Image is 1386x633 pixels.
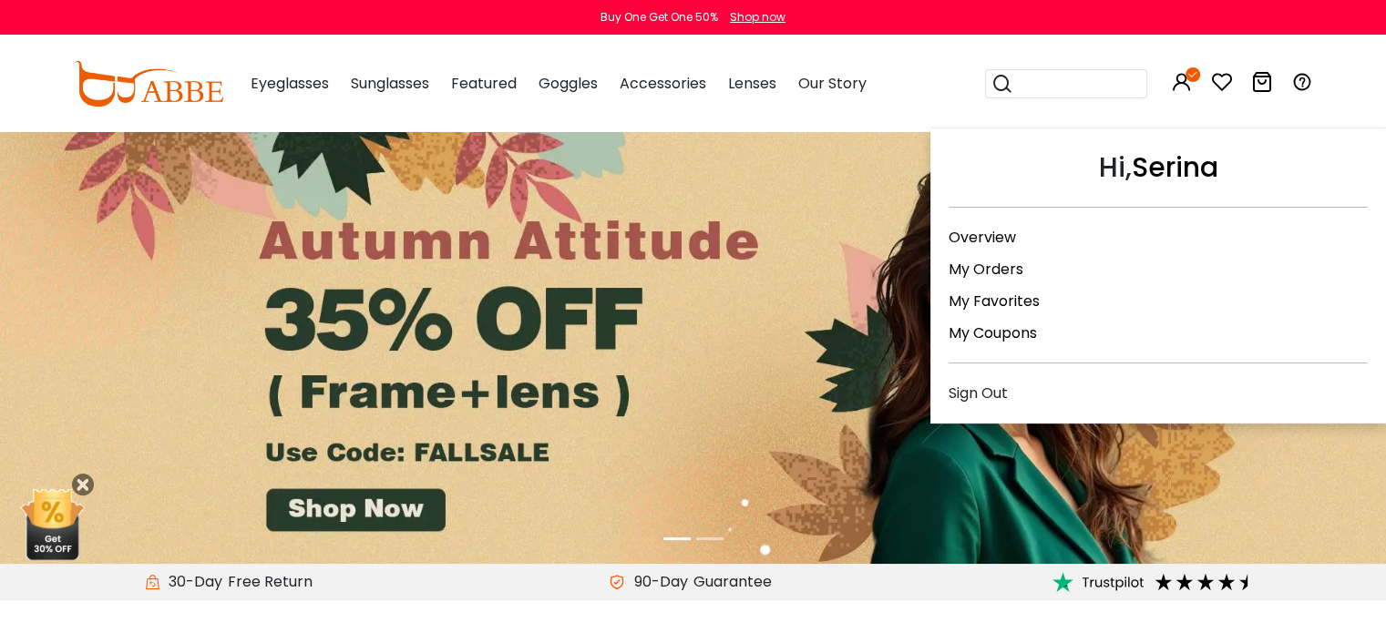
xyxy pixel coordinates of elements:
span: Lenses [728,73,776,94]
span: Featured [451,73,517,94]
a: My Favorites [949,291,1040,311]
div: Hi, [949,147,1368,208]
div: Free Return [222,571,318,593]
a: Overview [949,227,1016,248]
span: Eyeglasses [251,73,329,94]
span: Goggles [539,73,598,94]
div: Shop now [730,9,785,26]
span: Accessories [620,73,706,94]
span: 90-Day [625,571,688,593]
a: My Orders [949,259,1023,280]
div: Sign Out [949,382,1368,404]
a: My Coupons [949,322,1037,343]
a: Shop now [721,9,785,25]
a: Serina [1132,148,1218,187]
span: 30-Day [159,571,222,593]
img: mini welcome offer [18,487,87,560]
span: Sunglasses [351,73,429,94]
img: abbeglasses.com [74,61,223,107]
span: Our Story [798,73,867,94]
div: Guarantee [688,571,777,593]
div: Buy One Get One 50% [601,9,718,26]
